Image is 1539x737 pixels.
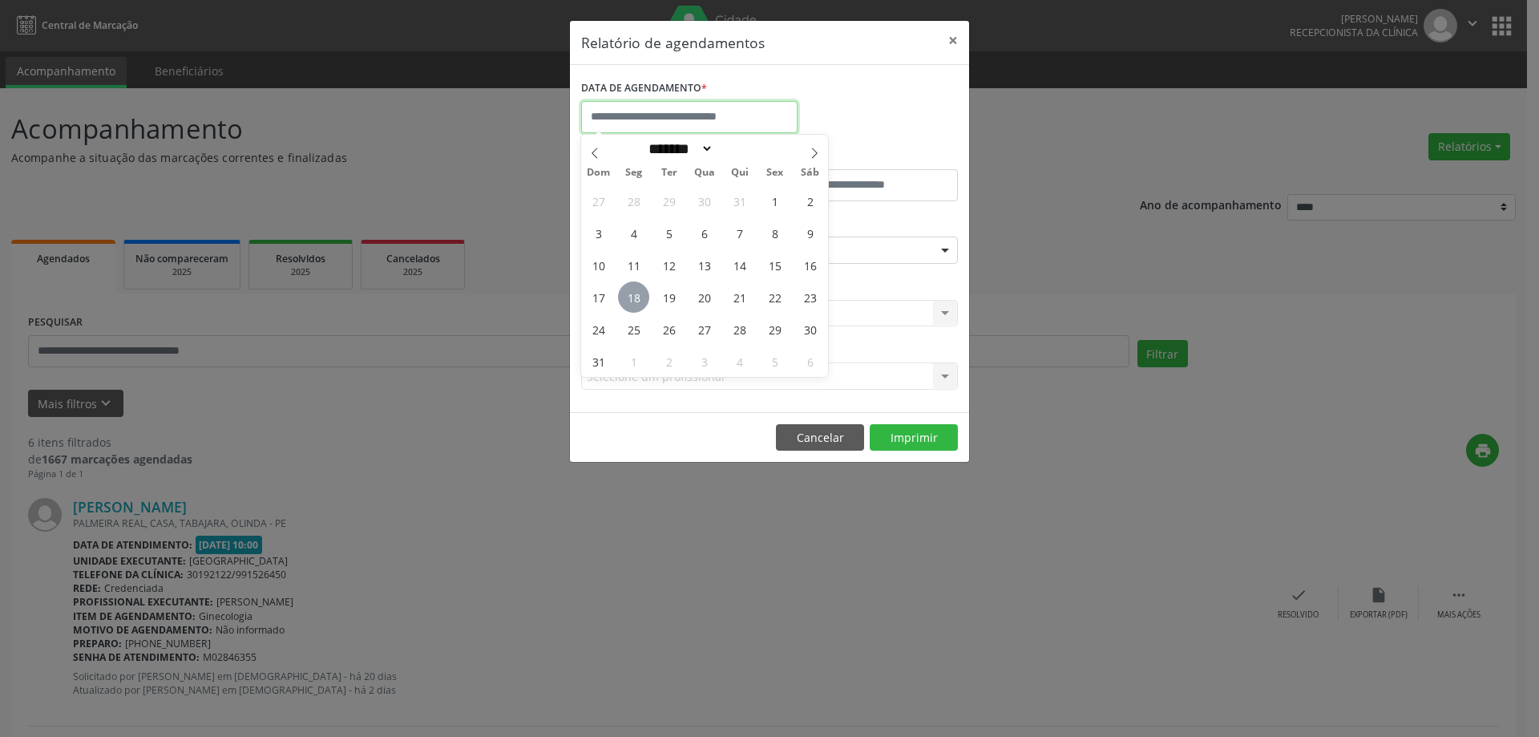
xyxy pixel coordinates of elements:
span: Julho 29, 2025 [653,185,685,217]
span: Agosto 6, 2025 [689,217,720,249]
span: Julho 28, 2025 [618,185,649,217]
button: Imprimir [870,424,958,452]
span: Qui [722,168,757,178]
span: Agosto 1, 2025 [759,185,790,217]
span: Agosto 28, 2025 [724,314,755,345]
span: Agosto 5, 2025 [653,217,685,249]
span: Agosto 18, 2025 [618,281,649,313]
span: Sáb [793,168,828,178]
span: Agosto 20, 2025 [689,281,720,313]
span: Agosto 11, 2025 [618,249,649,281]
span: Agosto 12, 2025 [653,249,685,281]
span: Agosto 4, 2025 [618,217,649,249]
span: Agosto 25, 2025 [618,314,649,345]
span: Agosto 31, 2025 [583,346,614,377]
button: Cancelar [776,424,864,452]
span: Agosto 22, 2025 [759,281,790,313]
span: Agosto 26, 2025 [653,314,685,345]
span: Agosto 27, 2025 [689,314,720,345]
span: Ter [652,168,687,178]
span: Qua [687,168,722,178]
span: Sex [757,168,793,178]
input: Year [713,140,766,157]
span: Seg [616,168,652,178]
span: Agosto 8, 2025 [759,217,790,249]
span: Agosto 24, 2025 [583,314,614,345]
label: DATA DE AGENDAMENTO [581,76,707,101]
span: Julho 30, 2025 [689,185,720,217]
span: Agosto 21, 2025 [724,281,755,313]
span: Agosto 9, 2025 [794,217,826,249]
span: Agosto 14, 2025 [724,249,755,281]
span: Agosto 7, 2025 [724,217,755,249]
label: ATÉ [774,144,958,169]
span: Setembro 6, 2025 [794,346,826,377]
span: Agosto 15, 2025 [759,249,790,281]
span: Dom [581,168,616,178]
span: Setembro 2, 2025 [653,346,685,377]
span: Agosto 23, 2025 [794,281,826,313]
h5: Relatório de agendamentos [581,32,765,53]
span: Setembro 1, 2025 [618,346,649,377]
span: Agosto 3, 2025 [583,217,614,249]
span: Julho 27, 2025 [583,185,614,217]
select: Month [643,140,713,157]
button: Close [937,21,969,60]
span: Setembro 3, 2025 [689,346,720,377]
span: Setembro 5, 2025 [759,346,790,377]
span: Agosto 17, 2025 [583,281,614,313]
span: Agosto 2, 2025 [794,185,826,217]
span: Agosto 13, 2025 [689,249,720,281]
span: Agosto 16, 2025 [794,249,826,281]
span: Setembro 4, 2025 [724,346,755,377]
span: Agosto 29, 2025 [759,314,790,345]
span: Agosto 30, 2025 [794,314,826,345]
span: Agosto 19, 2025 [653,281,685,313]
span: Agosto 10, 2025 [583,249,614,281]
span: Julho 31, 2025 [724,185,755,217]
